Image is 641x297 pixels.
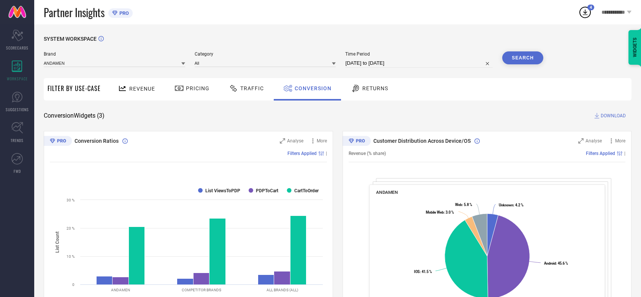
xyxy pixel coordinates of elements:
[14,168,21,174] span: FWD
[585,138,602,144] span: Analyse
[11,137,24,143] span: TRENDS
[414,270,419,274] tspan: IOS
[373,138,471,144] span: Customer Distribution Across Device/OS
[205,188,240,193] text: List ViewsToPDP
[502,51,543,64] button: Search
[72,283,75,287] text: 0
[544,261,555,265] tspan: Android
[426,210,444,214] tspan: Mobile Web
[349,151,386,156] span: Revenue (% share)
[326,151,327,156] span: |
[48,84,101,93] span: Filter By Use-Case
[55,232,60,253] tspan: List Count
[7,76,28,81] span: WORKSPACE
[280,138,285,144] svg: Zoom
[67,254,75,259] text: 10 %
[256,188,278,193] text: PDPToCart
[44,112,105,120] span: Conversion Widgets ( 3 )
[182,288,221,292] text: COMPETITOR BRANDS
[75,138,119,144] span: Conversion Ratios
[499,203,513,207] tspan: Unknown
[6,107,29,112] span: SUGGESTIONS
[117,10,129,16] span: PRO
[294,188,319,193] text: CartToOrder
[414,270,432,274] text: : 41.5 %
[426,210,454,214] text: : 3.0 %
[195,51,336,57] span: Category
[186,85,209,91] span: Pricing
[67,198,75,202] text: 30 %
[590,5,592,10] span: 4
[44,136,72,147] div: Premium
[44,51,185,57] span: Brand
[601,112,626,120] span: DOWNLOAD
[287,151,317,156] span: Filters Applied
[44,5,105,20] span: Partner Insights
[578,138,584,144] svg: Zoom
[129,86,155,92] span: Revenue
[544,261,568,265] text: : 45.6 %
[111,288,130,292] text: ANDAMEN
[578,5,592,19] div: Open download list
[455,203,462,207] tspan: Web
[240,85,264,91] span: Traffic
[499,203,524,207] text: : 4.2 %
[345,59,493,68] input: Select time period
[267,288,298,292] text: ALL BRANDS (ALL)
[287,138,303,144] span: Analyse
[624,151,625,156] span: |
[295,85,332,91] span: Conversion
[44,36,97,42] span: SYSTEM WORKSPACE
[455,203,472,207] text: : 5.8 %
[6,45,29,51] span: SCORECARDS
[343,136,371,147] div: Premium
[317,138,327,144] span: More
[586,151,615,156] span: Filters Applied
[345,51,493,57] span: Time Period
[67,226,75,230] text: 20 %
[362,85,388,91] span: Returns
[376,190,398,195] span: ANDAMEN
[615,138,625,144] span: More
